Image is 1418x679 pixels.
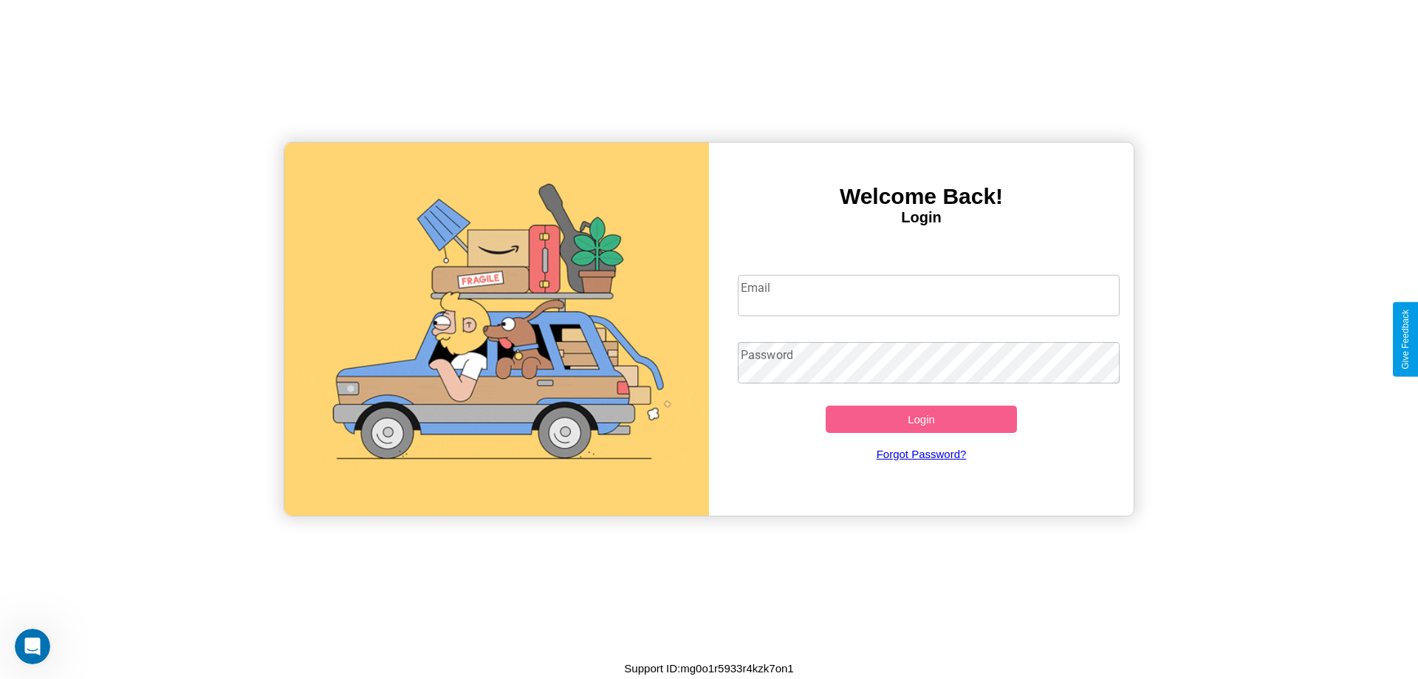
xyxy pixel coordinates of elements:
[730,433,1113,475] a: Forgot Password?
[709,184,1134,209] h3: Welcome Back!
[624,658,793,678] p: Support ID: mg0o1r5933r4kzk7on1
[826,406,1017,433] button: Login
[284,143,709,516] img: gif
[1400,310,1411,369] div: Give Feedback
[709,209,1134,226] h4: Login
[15,629,50,664] iframe: Intercom live chat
